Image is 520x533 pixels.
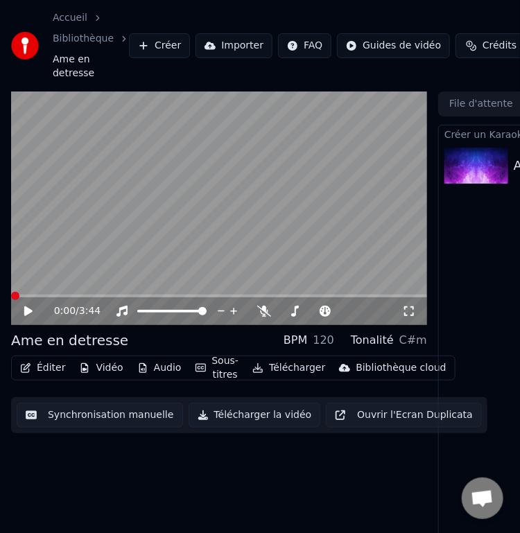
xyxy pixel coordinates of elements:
span: Ame en detresse [53,53,129,80]
a: Accueil [53,11,87,25]
button: Guides de vidéo [337,33,450,58]
button: Créer [129,33,190,58]
button: Audio [132,358,187,378]
a: Ouvrir le chat [462,478,503,519]
button: Ouvrir l'Ecran Duplicata [326,403,482,428]
a: Bibliothèque [53,32,114,46]
div: 120 [313,332,334,349]
span: 0:00 [54,304,76,318]
div: / [54,304,87,318]
button: Vidéo [73,358,128,378]
button: Éditer [15,358,71,378]
div: Bibliothèque cloud [356,361,446,375]
div: C#m [399,332,427,349]
button: FAQ [278,33,331,58]
button: Synchronisation manuelle [17,403,183,428]
button: Sous-titres [190,351,245,385]
button: Télécharger [247,358,331,378]
div: Ame en detresse [11,331,128,350]
span: Crédits [483,39,517,53]
div: Tonalité [351,332,394,349]
img: youka [11,32,39,60]
button: Télécharger la vidéo [189,403,321,428]
div: BPM [284,332,307,349]
span: 3:44 [79,304,101,318]
button: Importer [196,33,272,58]
nav: breadcrumb [53,11,129,80]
